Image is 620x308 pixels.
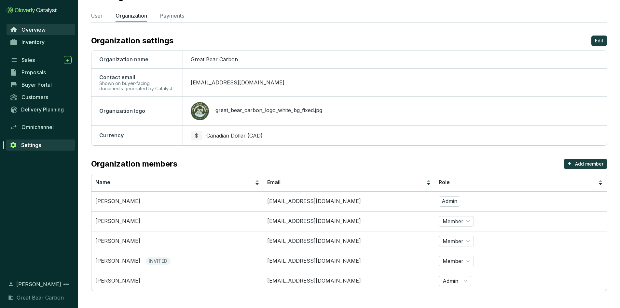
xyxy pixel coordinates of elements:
[21,39,45,45] span: Inventory
[7,92,75,103] a: Customers
[191,56,238,63] span: Great Bear Carbon
[568,159,572,168] p: +
[6,139,75,151] a: Settings
[91,159,177,169] p: Organization members
[267,179,281,185] span: Email
[17,294,64,301] span: Great Bear Carbon
[91,36,173,46] p: Organization settings
[21,106,64,113] span: Delivery Planning
[191,102,209,120] img: logo
[564,159,607,169] button: +Add member
[7,37,75,48] a: Inventory
[21,81,52,88] span: Buyer Portal
[95,198,140,205] p: [PERSON_NAME]
[439,179,450,185] span: Role
[95,179,110,185] span: Name
[95,238,140,245] p: [PERSON_NAME]
[595,37,603,44] p: Edit
[7,104,75,115] a: Delivery Planning
[591,36,607,46] button: Edit
[99,108,145,114] span: Organization logo
[7,67,75,78] a: Proposals
[21,142,41,148] span: Settings
[116,12,147,20] p: Organization
[21,94,48,100] span: Customers
[95,277,140,285] p: [PERSON_NAME]
[7,122,75,133] a: Omnichannel
[99,81,175,91] div: Shown on buyer-facing documents generated by Catalyst
[99,56,148,63] span: Organization name
[7,54,75,66] a: Sales
[21,57,35,63] span: Sales
[160,12,184,20] p: Payments
[195,132,198,139] span: $
[91,12,103,20] p: User
[263,271,435,291] td: dwarren@greatbearcarbon.ca
[443,216,470,226] span: Member
[95,257,140,265] p: [PERSON_NAME]
[21,26,46,33] span: Overview
[443,256,470,266] span: Member
[21,69,46,76] span: Proposals
[7,79,75,90] a: Buyer Portal
[95,218,140,225] p: [PERSON_NAME]
[99,132,124,139] span: Currency
[439,196,460,207] p: Admin
[16,280,61,288] span: [PERSON_NAME]
[443,276,467,286] span: Admin
[191,79,284,86] span: [EMAIL_ADDRESS][DOMAIN_NAME]
[206,132,263,139] span: Canadian Dollar (CAD)
[7,24,75,35] a: Overview
[443,236,470,246] span: Member
[215,107,322,115] span: great_bear_carbon_logo_white_bg_fixed.jpg
[575,161,603,167] p: Add member
[21,124,54,130] span: Omnichannel
[145,257,171,265] span: INVITED
[99,74,175,81] div: Contact email
[263,251,435,271] td: doxley@greatbearcarbon.ca
[263,211,435,231] td: llau@greatbearcarbon.ca
[263,231,435,251] td: jpallant@greatbearcarbon.ca
[263,191,435,211] td: zheath@greatbearcarbon.ca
